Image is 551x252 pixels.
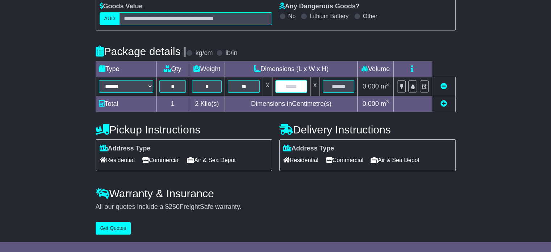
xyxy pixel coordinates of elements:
label: Address Type [283,145,334,153]
h4: Warranty & Insurance [96,187,456,199]
h4: Delivery Instructions [279,124,456,136]
span: 2 [195,100,199,107]
td: Dimensions in Centimetre(s) [225,96,358,112]
label: AUD [100,12,120,25]
span: m [381,83,389,90]
td: Qty [156,61,189,77]
td: 1 [156,96,189,112]
h4: Pickup Instructions [96,124,272,136]
a: Add new item [441,100,447,107]
button: Get Quotes [96,222,131,235]
span: Commercial [326,154,363,166]
label: Other [363,13,377,20]
span: m [381,100,389,107]
td: Total [96,96,156,112]
td: Type [96,61,156,77]
td: Weight [189,61,225,77]
label: lb/in [225,49,237,57]
sup: 3 [386,82,389,87]
label: Lithium Battery [310,13,348,20]
div: All our quotes include a $ FreightSafe warranty. [96,203,456,211]
td: Dimensions (L x W x H) [225,61,358,77]
label: Goods Value [100,3,143,11]
td: Volume [358,61,394,77]
span: Air & Sea Depot [187,154,236,166]
span: 0.000 [363,83,379,90]
span: 0.000 [363,100,379,107]
span: Air & Sea Depot [371,154,419,166]
sup: 3 [386,99,389,104]
td: Kilo(s) [189,96,225,112]
td: x [310,77,320,96]
span: Residential [283,154,318,166]
td: x [263,77,272,96]
span: Residential [100,154,135,166]
label: No [288,13,296,20]
label: Any Dangerous Goods? [279,3,360,11]
span: Commercial [142,154,180,166]
a: Remove this item [441,83,447,90]
label: kg/cm [195,49,213,57]
label: Address Type [100,145,151,153]
h4: Package details | [96,45,187,57]
span: 250 [169,203,180,210]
